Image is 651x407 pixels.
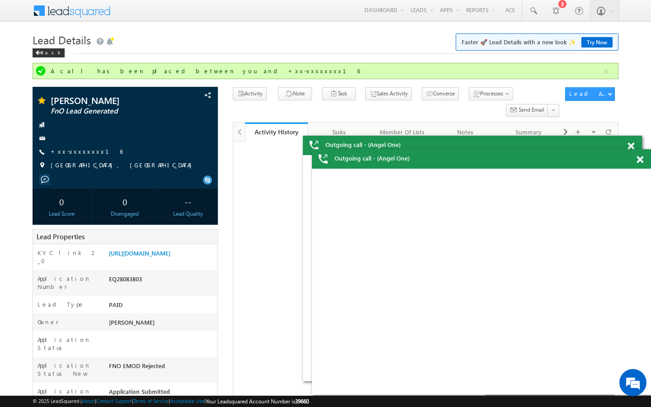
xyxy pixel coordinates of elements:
[38,249,100,265] label: KYC link 2_0
[480,90,503,97] span: Processes
[335,154,410,162] span: Outgoing call - (Angel One)
[98,210,152,218] div: Disengaged
[497,123,561,142] a: Summary
[434,123,497,142] a: Notes
[107,300,217,313] div: PAID
[295,398,309,405] span: 39660
[96,398,132,404] a: Contact Support
[107,361,217,374] div: FNO EMOD Rejected
[506,104,548,117] button: Send Email
[35,193,89,210] div: 0
[107,387,217,400] div: Application Submitted
[51,107,165,116] span: FnO Lead Generated
[322,87,356,100] button: Task
[565,87,615,101] button: Lead Actions
[365,87,412,100] button: Sales Activity
[569,90,608,98] div: Lead Actions
[51,161,196,170] span: [GEOGRAPHIC_DATA], [GEOGRAPHIC_DATA]
[38,300,85,308] label: Lead Type
[325,141,401,149] span: Outgoing call - (Angel One)
[109,318,155,326] span: [PERSON_NAME]
[38,318,59,326] label: Owner
[33,397,309,406] span: © 2025 LeadSquared | | | | |
[33,33,91,47] span: Lead Details
[378,127,426,137] div: Member Of Lists
[469,87,513,100] button: Processes
[51,96,165,105] span: [PERSON_NAME]
[161,210,215,218] div: Lead Quality
[278,87,312,100] button: Note
[371,123,434,142] a: Member Of Lists
[38,361,100,378] label: Application Status New
[252,128,302,136] div: Activity History
[422,87,459,100] button: Converse
[233,87,267,100] button: Activity
[33,48,65,57] div: Back
[245,123,308,142] a: Activity History
[581,37,613,47] a: Try Now
[206,398,309,405] span: Your Leadsquared Account Number is
[133,398,169,404] a: Terms of Service
[82,398,95,404] a: About
[37,232,85,241] span: Lead Properties
[33,48,69,56] a: Back
[462,38,613,47] span: Faster 🚀 Lead Details with a new look ✨
[315,127,363,137] div: Tasks
[38,274,100,291] label: Application Number
[107,274,217,287] div: EQ28083803
[51,147,123,155] a: +xx-xxxxxxxx16
[109,249,170,257] a: [URL][DOMAIN_NAME]
[441,127,489,137] div: Notes
[519,106,544,114] span: Send Email
[505,127,552,137] div: Summary
[38,336,100,352] label: Application Status
[98,193,152,210] div: 0
[170,398,204,404] a: Acceptable Use
[51,67,602,75] div: A call has been placed between you and +xx-xxxxxxxx16
[161,193,215,210] div: --
[308,123,371,142] a: Tasks
[35,210,89,218] div: Lead Score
